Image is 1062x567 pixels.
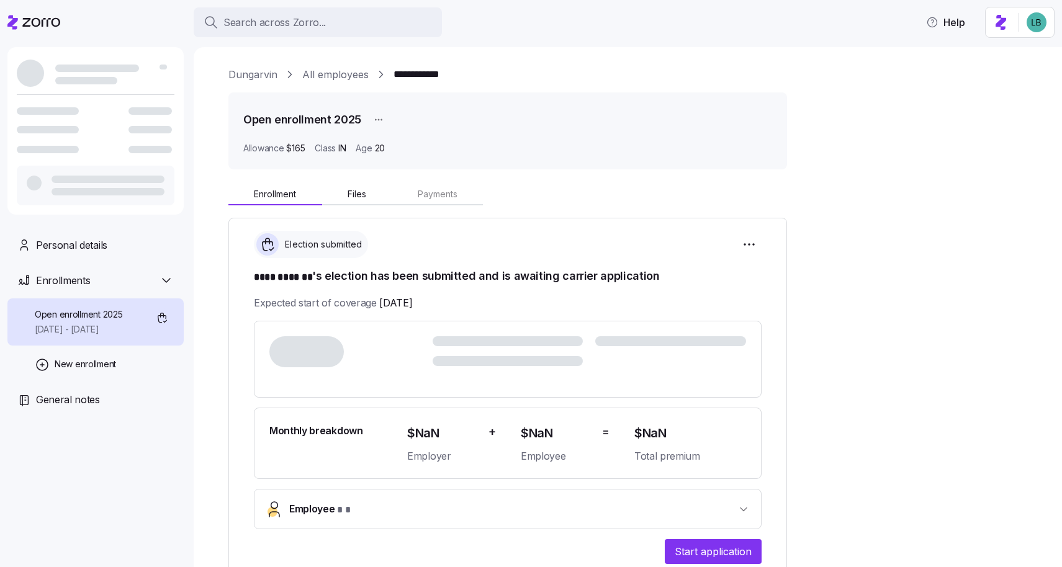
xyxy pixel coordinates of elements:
span: Employee [521,449,592,464]
span: [DATE] [379,295,412,311]
span: Allowance [243,142,284,154]
span: Payments [418,190,457,199]
span: Expected start of coverage [254,295,412,311]
span: Files [348,190,366,199]
h1: 's election has been submitted and is awaiting carrier application [254,268,762,285]
span: = [602,423,610,441]
span: New enrollment [55,358,116,370]
span: Open enrollment 2025 [35,308,122,321]
span: General notes [36,392,100,408]
span: $NaN [634,423,746,444]
span: Personal details [36,238,107,253]
a: Dungarvin [228,67,277,83]
button: Start application [665,539,762,564]
span: [DATE] - [DATE] [35,323,122,336]
span: Start application [675,544,752,559]
h1: Open enrollment 2025 [243,112,361,127]
span: Age [356,142,372,154]
span: Employee [289,501,351,518]
button: Search across Zorro... [194,7,442,37]
span: Help [926,15,965,30]
span: Search across Zorro... [223,15,326,30]
span: Election submitted [281,238,362,251]
span: Enrollment [254,190,296,199]
span: $NaN [521,423,592,444]
span: $NaN [407,423,479,444]
span: Class [315,142,336,154]
button: Help [916,10,975,35]
span: Employer [407,449,479,464]
a: All employees [302,67,369,83]
span: IN [338,142,346,154]
span: 20 [375,142,385,154]
img: 55738f7c4ee29e912ff6c7eae6e0401b [1027,12,1046,32]
span: + [488,423,496,441]
span: Total premium [634,449,746,464]
span: $165 [286,142,305,154]
button: Employee* * [254,489,761,529]
span: Enrollments [36,273,90,288]
span: Monthly breakdown [269,423,363,439]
